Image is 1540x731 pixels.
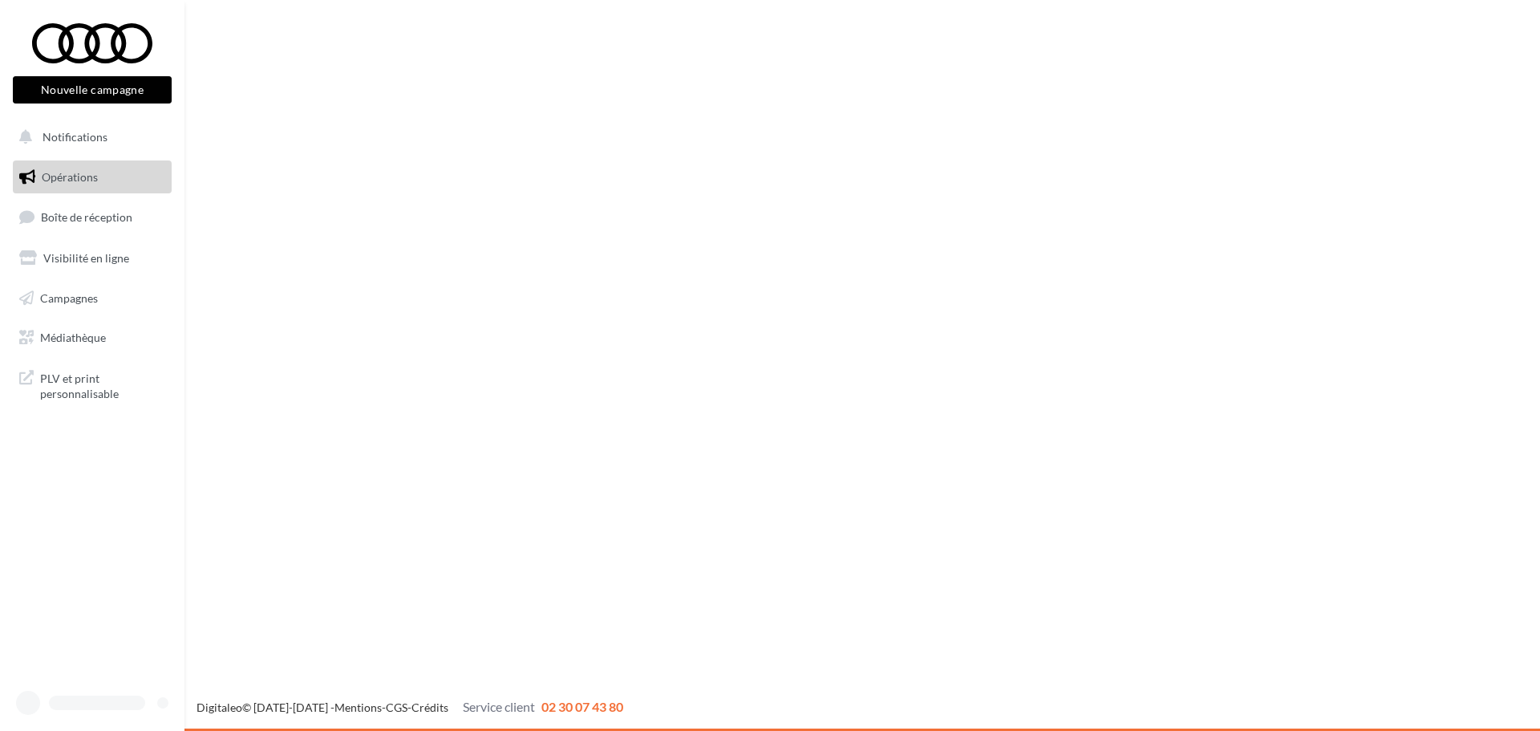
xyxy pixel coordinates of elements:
span: PLV et print personnalisable [40,368,165,402]
a: Médiathèque [10,321,175,355]
a: PLV et print personnalisable [10,361,175,408]
a: CGS [386,701,407,714]
span: 02 30 07 43 80 [541,699,623,714]
span: Opérations [42,170,98,184]
a: Boîte de réception [10,200,175,234]
a: Mentions [334,701,382,714]
button: Notifications [10,120,168,154]
span: Campagnes [40,290,98,304]
button: Nouvelle campagne [13,76,172,104]
span: Notifications [43,130,107,144]
span: Médiathèque [40,331,106,344]
a: Digitaleo [197,701,242,714]
a: Crédits [411,701,448,714]
span: Service client [463,699,535,714]
span: Visibilité en ligne [43,251,129,265]
a: Campagnes [10,282,175,315]
span: Boîte de réception [41,210,132,224]
span: © [DATE]-[DATE] - - - [197,701,623,714]
a: Opérations [10,160,175,194]
a: Visibilité en ligne [10,242,175,275]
